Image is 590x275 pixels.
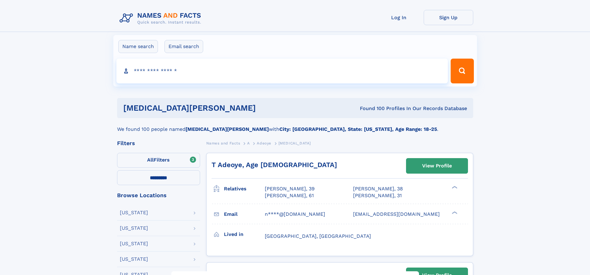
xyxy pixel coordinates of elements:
h1: [MEDICAL_DATA][PERSON_NAME] [123,104,308,112]
div: [US_STATE] [120,241,148,246]
div: We found 100 people named with . [117,118,473,133]
h3: Relatives [224,184,265,194]
a: T Adeoye, Age [DEMOGRAPHIC_DATA] [212,161,337,169]
a: [PERSON_NAME], 31 [353,192,402,199]
div: [US_STATE] [120,210,148,215]
a: [PERSON_NAME], 39 [265,185,315,192]
div: ❯ [450,185,458,189]
a: A [247,139,250,147]
span: A [247,141,250,145]
span: [EMAIL_ADDRESS][DOMAIN_NAME] [353,211,440,217]
div: Browse Locations [117,193,200,198]
div: ❯ [450,211,458,215]
div: Filters [117,140,200,146]
label: Email search [164,40,203,53]
a: Log In [374,10,424,25]
a: [PERSON_NAME], 61 [265,192,314,199]
button: Search Button [451,59,474,83]
label: Name search [118,40,158,53]
label: Filters [117,153,200,168]
div: Found 100 Profiles In Our Records Database [308,105,467,112]
div: [US_STATE] [120,257,148,262]
span: Adeoye [257,141,271,145]
div: [US_STATE] [120,226,148,231]
b: City: [GEOGRAPHIC_DATA], State: [US_STATE], Age Range: 18-25 [279,126,437,132]
input: search input [116,59,448,83]
a: Names and Facts [206,139,240,147]
img: Logo Names and Facts [117,10,206,27]
a: Sign Up [424,10,473,25]
a: View Profile [406,158,468,173]
span: [MEDICAL_DATA] [278,141,311,145]
a: Adeoye [257,139,271,147]
b: [MEDICAL_DATA][PERSON_NAME] [186,126,269,132]
span: All [147,157,154,163]
h3: Email [224,209,265,220]
div: View Profile [422,159,452,173]
span: [GEOGRAPHIC_DATA], [GEOGRAPHIC_DATA] [265,233,371,239]
a: [PERSON_NAME], 38 [353,185,403,192]
h3: Lived in [224,229,265,240]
